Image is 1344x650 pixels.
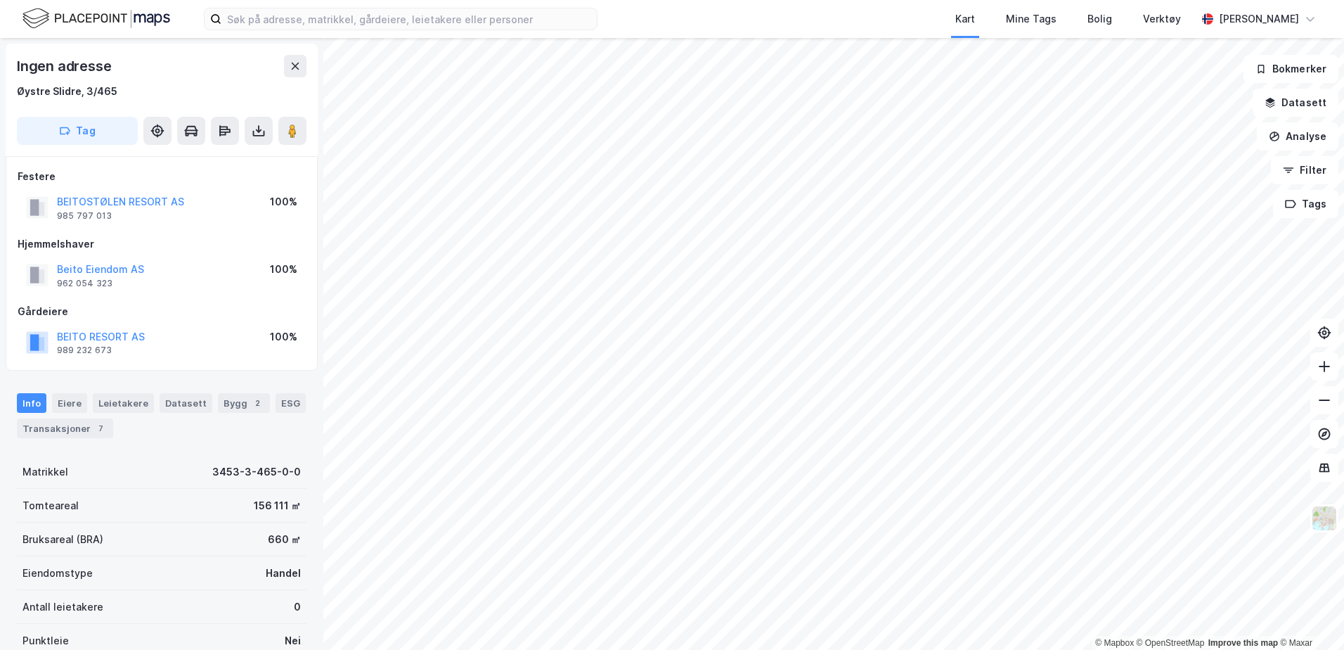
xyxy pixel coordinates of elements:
[218,393,270,413] div: Bygg
[57,210,112,222] div: 985 797 013
[22,464,68,480] div: Matrikkel
[18,168,306,185] div: Festere
[276,393,306,413] div: ESG
[93,421,108,435] div: 7
[57,345,112,356] div: 989 232 673
[1274,582,1344,650] iframe: Chat Widget
[22,599,103,616] div: Antall leietakere
[17,55,114,77] div: Ingen adresse
[1273,190,1338,218] button: Tags
[254,497,301,514] div: 156 111 ㎡
[212,464,301,480] div: 3453-3-465-0-0
[955,11,975,27] div: Kart
[160,393,212,413] div: Datasett
[1257,122,1338,151] button: Analyse
[93,393,154,413] div: Leietakere
[17,83,117,100] div: Øystre Slidre, 3/465
[18,303,306,320] div: Gårdeiere
[22,497,79,514] div: Tomteareal
[250,396,264,410] div: 2
[1143,11,1181,27] div: Verktøy
[1208,638,1278,648] a: Improve this map
[1095,638,1134,648] a: Mapbox
[270,261,297,278] div: 100%
[22,632,69,649] div: Punktleie
[17,117,138,145] button: Tag
[268,531,301,548] div: 660 ㎡
[17,393,46,413] div: Info
[22,531,103,548] div: Bruksareal (BRA)
[266,565,301,582] div: Handel
[1253,89,1338,117] button: Datasett
[1311,505,1338,532] img: Z
[1006,11,1057,27] div: Mine Tags
[270,193,297,210] div: 100%
[1271,156,1338,184] button: Filter
[1243,55,1338,83] button: Bokmerker
[52,393,87,413] div: Eiere
[22,565,93,582] div: Eiendomstype
[1087,11,1112,27] div: Bolig
[17,419,113,438] div: Transaksjoner
[294,599,301,616] div: 0
[57,278,112,289] div: 962 054 323
[18,236,306,253] div: Hjemmelshaver
[221,8,597,30] input: Søk på adresse, matrikkel, gårdeiere, leietakere eller personer
[1137,638,1205,648] a: OpenStreetMap
[1219,11,1299,27] div: [PERSON_NAME]
[270,329,297,345] div: 100%
[285,632,301,649] div: Nei
[22,6,170,31] img: logo.f888ab2527a4732fd821a326f86c7f29.svg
